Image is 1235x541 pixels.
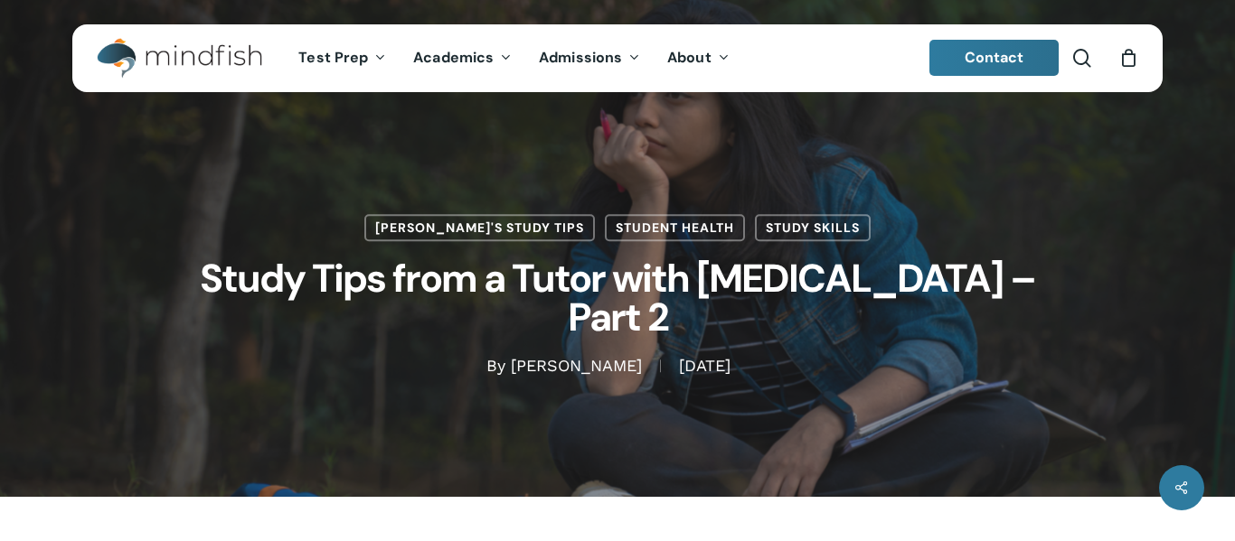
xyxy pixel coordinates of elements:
[486,360,505,373] span: By
[1118,48,1138,68] a: Cart
[400,51,525,66] a: Academics
[539,48,622,67] span: Admissions
[755,214,871,241] a: Study Skills
[298,48,368,67] span: Test Prep
[525,51,654,66] a: Admissions
[511,357,642,376] a: [PERSON_NAME]
[667,48,712,67] span: About
[285,24,742,92] nav: Main Menu
[654,51,743,66] a: About
[605,214,745,241] a: Student Health
[165,241,1070,355] h1: Study Tips from a Tutor with [MEDICAL_DATA] – Part 2
[929,40,1060,76] a: Contact
[72,24,1163,92] header: Main Menu
[413,48,494,67] span: Academics
[285,51,400,66] a: Test Prep
[660,360,749,373] span: [DATE]
[965,48,1024,67] span: Contact
[364,214,595,241] a: [PERSON_NAME]'s Study Tips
